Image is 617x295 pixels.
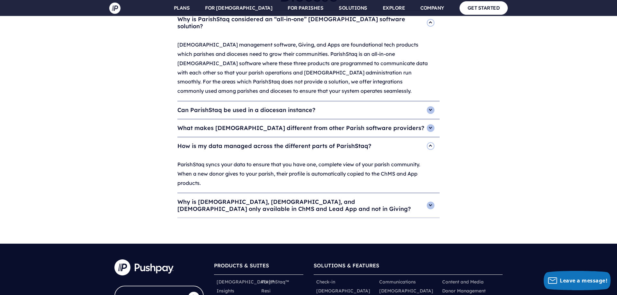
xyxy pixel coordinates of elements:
a: GET STARTED [460,1,508,14]
h4: Why is [DEMOGRAPHIC_DATA], [DEMOGRAPHIC_DATA], and [DEMOGRAPHIC_DATA] only available in ChMS and ... [177,193,440,218]
h4: Why is ParishStaq considered an “all-in-one” [DEMOGRAPHIC_DATA] software solution? [177,11,440,35]
a: Resi [261,288,271,294]
a: Donor Management [442,288,486,294]
h4: What makes [DEMOGRAPHIC_DATA] different from other Parish software providers? [177,119,440,137]
button: Leave a message! [544,271,611,290]
h6: SOLUTIONS & FEATURES [314,259,503,274]
h4: How is my data managed across the different parts of ParishStaq? [177,137,440,155]
h6: PRODUCTS & SUITES [214,259,303,274]
a: ParishStaq™ [261,279,289,285]
a: Check-in [316,279,335,285]
a: Content and Media [442,279,484,285]
span: Leave a message! [560,277,607,284]
a: Insights [217,288,234,294]
a: [DEMOGRAPHIC_DATA]™ [217,279,274,285]
span: [DEMOGRAPHIC_DATA] management software, Giving, and Apps are foundational tech products which par... [177,41,428,94]
span: ParishStaq syncs your data to ensure that you have one, complete view of your parish community. W... [177,161,420,186]
h4: Can ParishStaq be used in a diocesan instance? [177,101,440,119]
a: Communications [379,279,416,285]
